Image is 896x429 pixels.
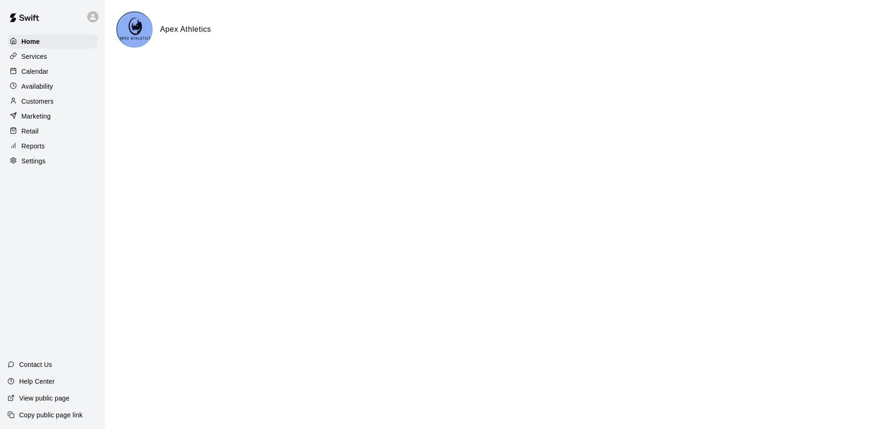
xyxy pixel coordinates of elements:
p: Contact Us [19,360,52,369]
a: Marketing [7,109,98,123]
h6: Apex Athletics [160,23,211,35]
a: Home [7,35,98,49]
p: Marketing [21,112,51,121]
p: Retail [21,127,39,136]
a: Availability [7,79,98,93]
p: View public page [19,394,70,403]
p: Help Center [19,377,55,386]
a: Services [7,49,98,63]
p: Home [21,37,40,46]
p: Settings [21,156,46,166]
p: Availability [21,82,53,91]
p: Copy public page link [19,410,83,420]
p: Services [21,52,47,61]
a: Settings [7,154,98,168]
p: Calendar [21,67,49,76]
a: Calendar [7,64,98,78]
img: Apex Athletics logo [118,13,153,48]
p: Reports [21,141,45,151]
a: Retail [7,124,98,138]
a: Customers [7,94,98,108]
a: Reports [7,139,98,153]
p: Customers [21,97,54,106]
